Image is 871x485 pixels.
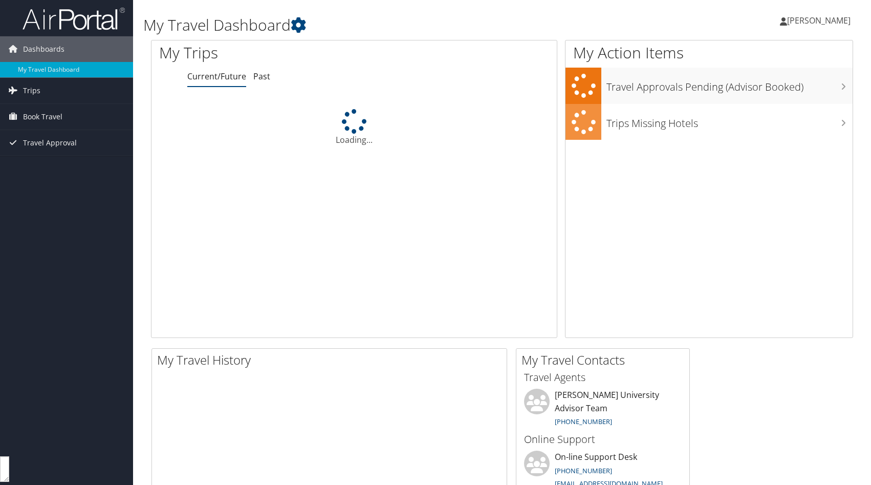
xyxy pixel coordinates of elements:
[555,417,612,426] a: [PHONE_NUMBER]
[143,14,622,36] h1: My Travel Dashboard
[187,71,246,82] a: Current/Future
[23,130,77,156] span: Travel Approval
[151,109,557,146] div: Loading...
[23,36,64,62] span: Dashboards
[23,104,62,130] span: Book Travel
[780,5,861,36] a: [PERSON_NAME]
[23,78,40,103] span: Trips
[253,71,270,82] a: Past
[524,432,682,447] h3: Online Support
[555,466,612,475] a: [PHONE_NUMBER]
[565,68,853,104] a: Travel Approvals Pending (Advisor Booked)
[787,15,851,26] span: [PERSON_NAME]
[606,111,853,131] h3: Trips Missing Hotels
[606,75,853,94] h3: Travel Approvals Pending (Advisor Booked)
[565,42,853,64] h1: My Action Items
[157,351,507,369] h2: My Travel History
[521,351,689,369] h2: My Travel Contacts
[159,42,380,64] h1: My Trips
[519,389,687,431] li: [PERSON_NAME] University Advisor Team
[524,370,682,385] h3: Travel Agents
[565,104,853,140] a: Trips Missing Hotels
[23,7,125,31] img: airportal-logo.png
